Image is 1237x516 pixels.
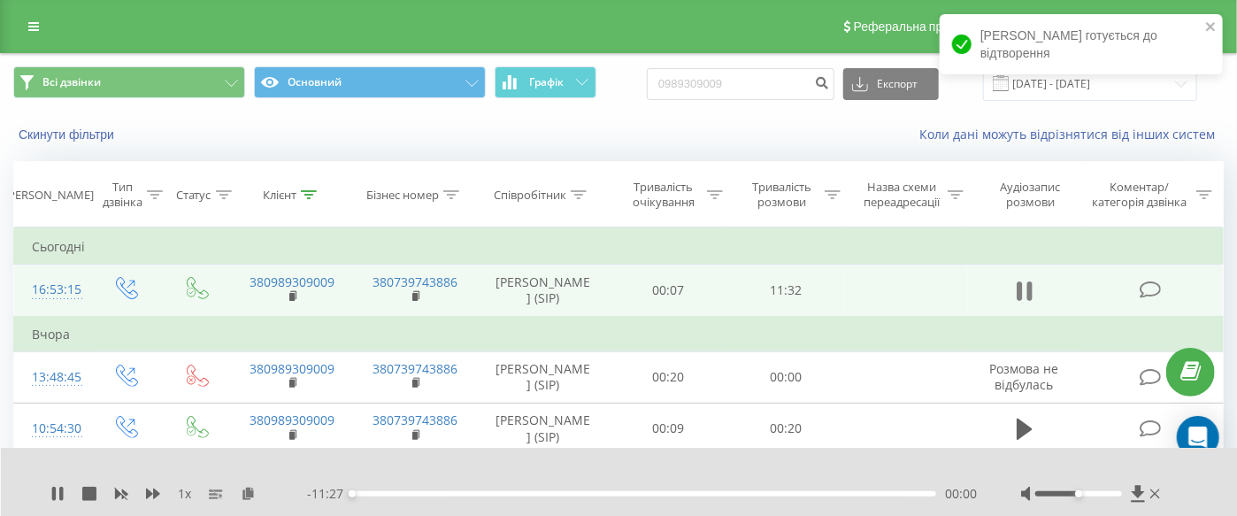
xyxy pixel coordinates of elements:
span: 00:00 [945,485,977,503]
div: Accessibility label [349,490,356,497]
span: Реферальна програма [854,19,984,34]
td: [PERSON_NAME] (SIP) [477,351,609,403]
a: 380989309009 [250,273,334,290]
button: Експорт [843,68,939,100]
input: Пошук за номером [647,68,834,100]
button: Всі дзвінки [13,66,245,98]
span: Всі дзвінки [42,75,101,89]
div: Тривалість розмови [743,180,821,210]
div: Аудіозапис розмови [984,180,1077,210]
div: 16:53:15 [32,273,72,307]
a: Коли дані можуть відрізнятися вiд інших систем [919,126,1224,142]
td: 11:32 [726,265,844,317]
td: Сьогодні [14,229,1224,265]
td: [PERSON_NAME] (SIP) [477,403,609,454]
div: [PERSON_NAME] готується до відтворення [940,14,1223,74]
td: 00:00 [726,351,844,403]
div: Accessibility label [1075,490,1082,497]
td: 00:07 [609,265,726,317]
span: 1 x [178,485,191,503]
div: Клієнт [263,188,296,203]
div: Open Intercom Messenger [1177,416,1219,458]
div: Бізнес номер [366,188,439,203]
button: close [1205,19,1218,36]
div: Назва схеми переадресації [861,180,943,210]
span: Графік [529,76,564,89]
td: 00:20 [726,403,844,454]
button: Основний [254,66,486,98]
span: Розмова не відбулась [990,360,1059,393]
a: 380989309009 [250,360,334,377]
a: 380989309009 [250,412,334,428]
div: [PERSON_NAME] [4,188,94,203]
button: Графік [495,66,596,98]
div: Тип дзвінка [103,180,142,210]
td: 00:20 [609,351,726,403]
td: [PERSON_NAME] (SIP) [477,265,609,317]
div: 10:54:30 [32,412,72,446]
td: 00:09 [609,403,726,454]
div: Співробітник [494,188,566,203]
td: Вчора [14,317,1224,352]
a: 380739743886 [373,412,457,428]
div: Статус [176,188,211,203]
div: Тривалість очікування [625,180,703,210]
span: - 11:27 [307,485,352,503]
a: 380739743886 [373,360,457,377]
div: 13:48:45 [32,360,72,395]
div: Коментар/категорія дзвінка [1088,180,1192,210]
a: 380739743886 [373,273,457,290]
button: Скинути фільтри [13,127,123,142]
